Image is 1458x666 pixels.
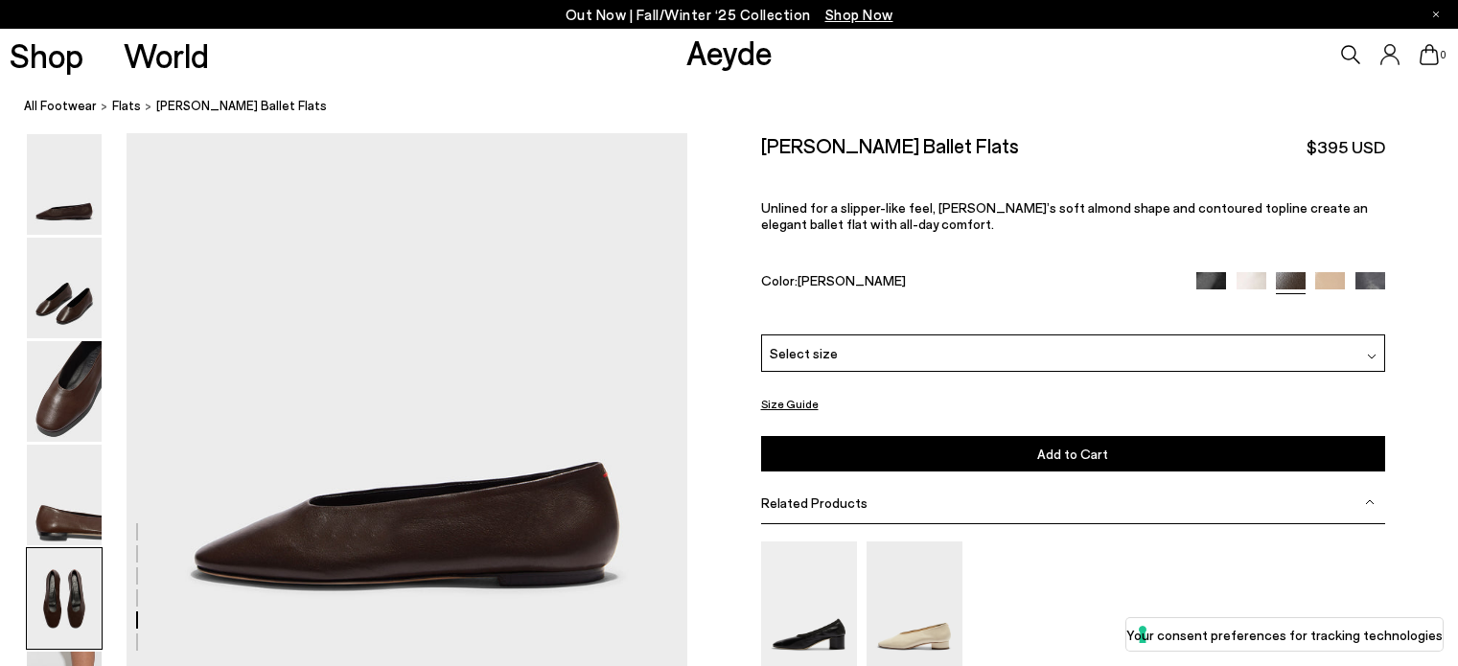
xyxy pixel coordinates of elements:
[1307,135,1385,159] span: $395 USD
[770,343,838,363] span: Select size
[124,38,209,72] a: World
[156,96,327,116] span: [PERSON_NAME] Ballet Flats
[1439,50,1448,60] span: 0
[10,38,83,72] a: Shop
[27,238,102,338] img: Kirsten Ballet Flats - Image 2
[1126,618,1443,651] button: Your consent preferences for tracking technologies
[761,392,819,416] button: Size Guide
[1367,352,1377,361] img: svg%3E
[24,80,1458,133] nav: breadcrumb
[686,32,773,72] a: Aeyde
[761,133,1019,157] h2: [PERSON_NAME] Ballet Flats
[27,341,102,442] img: Kirsten Ballet Flats - Image 3
[761,199,1368,232] span: Unlined for a slipper-like feel, [PERSON_NAME]’s soft almond shape and contoured topline create a...
[1420,44,1439,65] a: 0
[1037,446,1108,462] span: Add to Cart
[825,6,893,23] span: Navigate to /collections/new-in
[27,134,102,235] img: Kirsten Ballet Flats - Image 1
[27,548,102,649] img: Kirsten Ballet Flats - Image 5
[1365,497,1375,507] img: svg%3E
[761,272,1177,294] div: Color:
[27,445,102,545] img: Kirsten Ballet Flats - Image 4
[112,98,141,113] span: flats
[112,96,141,116] a: flats
[24,96,97,116] a: All Footwear
[798,272,906,288] span: [PERSON_NAME]
[1126,625,1443,645] label: Your consent preferences for tracking technologies
[566,3,893,27] p: Out Now | Fall/Winter ‘25 Collection
[761,436,1385,471] button: Add to Cart
[761,494,868,511] span: Related Products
